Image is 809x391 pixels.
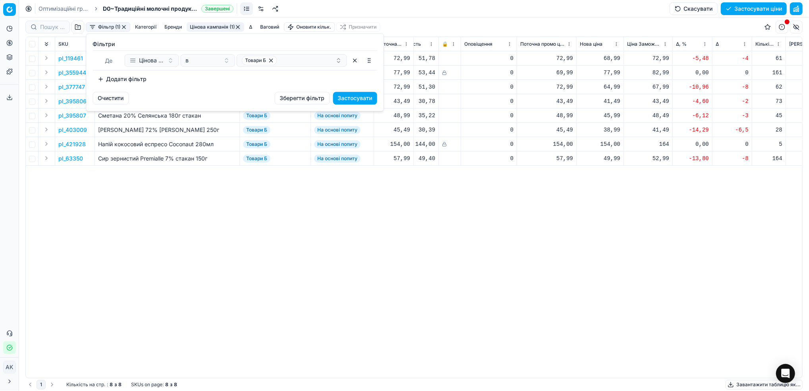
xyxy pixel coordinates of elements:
[105,57,112,64] span: Де
[186,56,189,64] span: в
[275,92,330,105] button: Зберегти фільтр
[333,92,377,105] button: Застосувати
[93,73,152,85] button: Додати фільтр
[245,57,266,64] span: Товари Б
[93,40,377,48] label: Фiльтри
[93,92,129,105] button: Очистити
[139,56,164,64] span: Цінова кампанія
[237,54,347,67] button: Товари Б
